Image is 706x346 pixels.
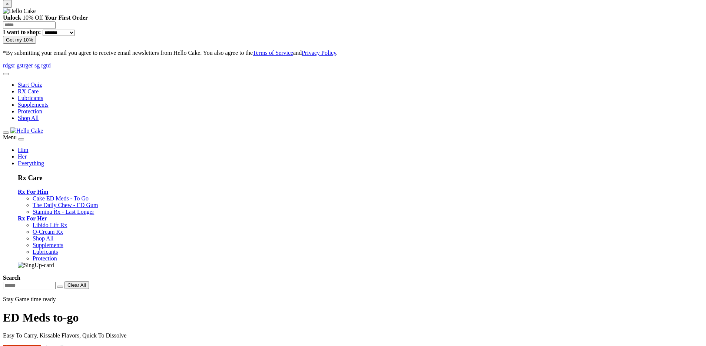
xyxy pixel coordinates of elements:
p: *By submitting your email you agree to receive email newsletters from Hello Cake. You also agree ... [3,50,703,56]
a: Him [18,147,28,153]
a: Protection [18,108,42,114]
a: Shop All [33,235,53,242]
p: Easy To Carry, Kissable Flavors, Quick To Dissolve [3,332,703,339]
a: Rx For Her [18,215,47,222]
a: Terms of Service [253,50,293,56]
a: Protection [33,255,57,262]
button: Get my 10% [3,36,36,44]
a: rdgsr gstrger sg rgtd [3,62,703,69]
h3: Rx Care [18,174,703,182]
button: Clear All [64,281,89,289]
a: RX Care [18,88,39,94]
a: The Daily Chew - ED Gum [33,202,98,208]
strong: Search [3,275,20,281]
img: Hello Cake [10,127,43,134]
strong: Your First Order [44,14,88,21]
strong: I want to shop: [3,29,41,35]
a: Privacy Policy [302,50,336,56]
img: Hello Cake [3,8,36,14]
span: Stay Game time ready [3,296,56,302]
a: Shop All [18,115,39,121]
h1: ED Meds to-go [3,311,703,325]
a: Lubricants [18,95,43,101]
span: Menu [3,134,17,140]
a: Libido Lift Rx [33,222,67,228]
span: 10% Off [23,14,43,21]
a: Stamina Rx - Last Longer [33,209,94,215]
a: Supplements [18,102,49,108]
a: Start Quiz [18,81,42,88]
a: Everything [18,160,44,166]
a: Cake ED Meds - To Go [33,195,89,202]
a: Her [18,153,27,160]
img: SingUp-card [18,262,54,269]
strong: Unlock [3,14,21,21]
a: Rx For Him [18,189,48,195]
a: Lubricants [33,249,58,255]
a: Supplements [33,242,63,248]
a: O-Cream Rx [33,229,63,235]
